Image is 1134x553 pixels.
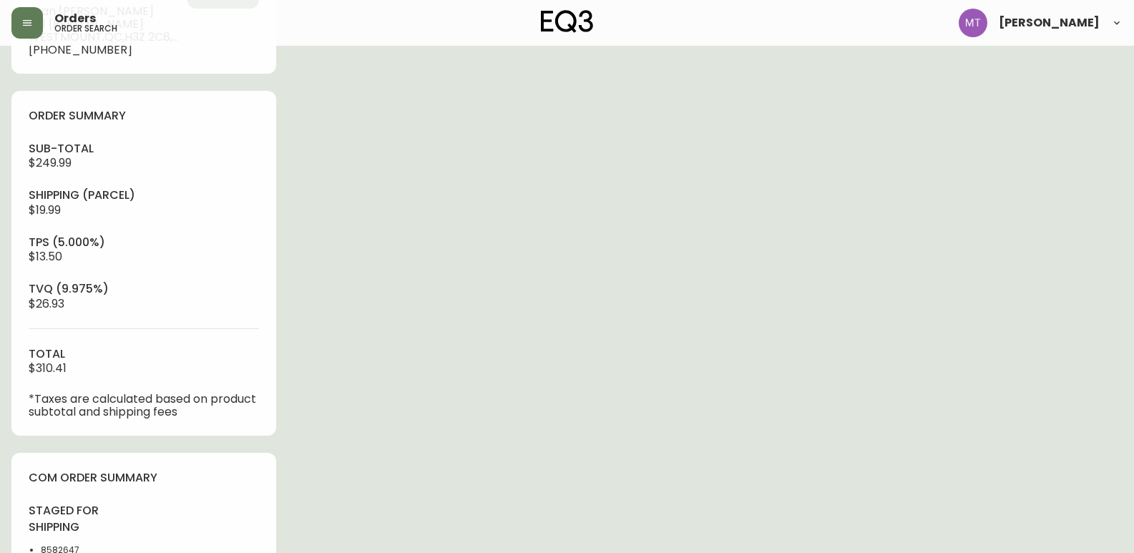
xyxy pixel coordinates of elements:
[29,503,135,535] h4: staged for shipping
[29,141,259,157] h4: sub-total
[541,10,594,33] img: logo
[54,24,117,33] h5: order search
[29,295,64,312] span: $26.93
[29,360,67,376] span: $310.41
[29,470,259,486] h4: com order summary
[29,346,259,362] h4: total
[29,248,62,265] span: $13.50
[29,393,259,419] p: *Taxes are calculated based on product subtotal and shipping fees
[29,108,259,124] h4: order summary
[29,281,259,297] h4: tvq (9.975%)
[29,202,61,218] span: $19.99
[999,17,1100,29] span: [PERSON_NAME]
[54,13,96,24] span: Orders
[29,155,72,171] span: $249.99
[29,235,259,250] h4: tps (5.000%)
[959,9,987,37] img: 397d82b7ede99da91c28605cdd79fceb
[29,44,182,57] span: [PHONE_NUMBER]
[29,187,259,203] h4: Shipping ( Parcel )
